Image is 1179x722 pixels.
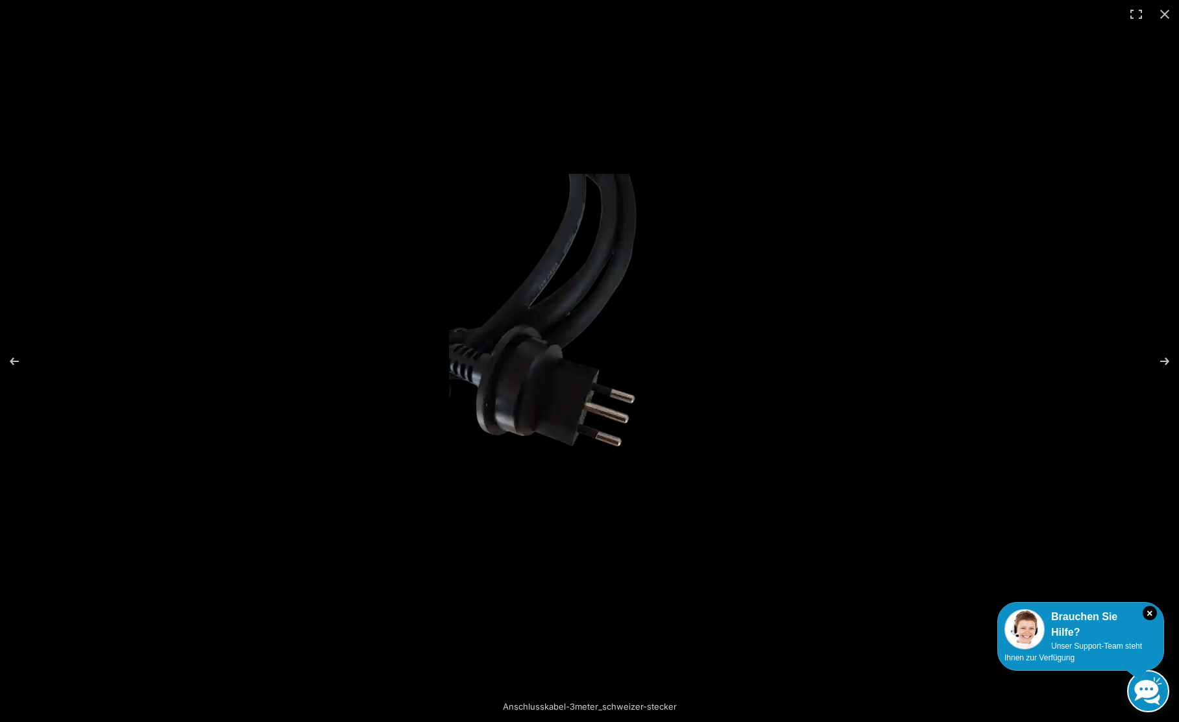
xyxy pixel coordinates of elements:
[1143,606,1157,620] i: Schließen
[1004,609,1045,649] img: Customer service
[1004,642,1142,662] span: Unser Support-Team steht Ihnen zur Verfügung
[454,693,726,719] div: Anschlusskabel-3meter_schweizer-stecker
[449,174,730,548] img: Anschlusskabel-3meter_schweizer-stecker.webp
[1004,609,1157,640] div: Brauchen Sie Hilfe?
